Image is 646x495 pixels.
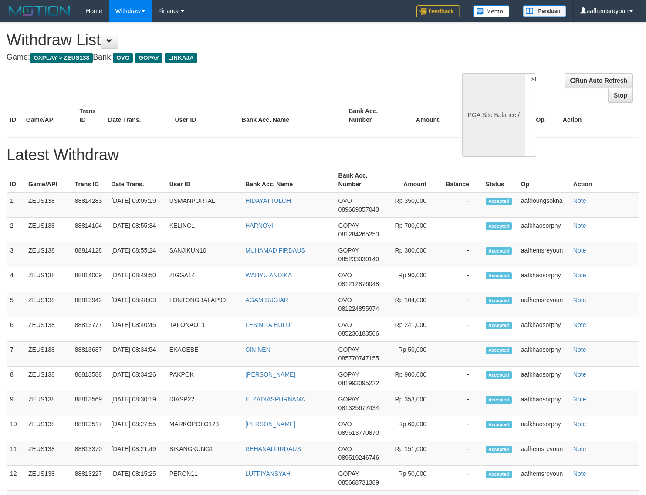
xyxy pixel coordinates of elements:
[338,305,379,312] span: 081224855974
[486,198,512,205] span: Accepted
[338,222,359,229] span: GOPAY
[166,441,242,466] td: SIKANGKUNG1
[245,247,305,254] a: MUHAMAD FIRDAUS
[25,441,71,466] td: ZEUS138
[7,103,23,128] th: ID
[440,192,482,218] td: -
[245,421,295,428] a: [PERSON_NAME]
[338,445,352,452] span: OVO
[573,296,586,303] a: Note
[245,371,295,378] a: [PERSON_NAME]
[338,206,379,213] span: 089669057043
[517,267,570,292] td: aafkhaosorphy
[440,218,482,242] td: -
[517,342,570,367] td: aafkhaosorphy
[7,168,25,192] th: ID
[113,53,133,63] span: OVO
[486,347,512,354] span: Accepted
[517,317,570,342] td: aafkhaosorphy
[440,342,482,367] td: -
[486,247,512,255] span: Accepted
[389,267,440,292] td: Rp 90,000
[166,192,242,218] td: USMANPORTAL
[108,342,166,367] td: [DATE] 08:34:54
[573,470,586,477] a: Note
[166,317,242,342] td: TAFONAO11
[399,103,452,128] th: Amount
[473,5,510,17] img: Button%20Memo.svg
[338,247,359,254] span: GOPAY
[517,292,570,317] td: aafhemsreyoun
[389,317,440,342] td: Rp 241,000
[25,267,71,292] td: ZEUS138
[108,391,166,416] td: [DATE] 08:30:19
[517,192,570,218] td: aafdoungsokna
[166,168,242,192] th: User ID
[166,242,242,267] td: SANJIKUN10
[25,317,71,342] td: ZEUS138
[573,346,586,353] a: Note
[245,272,292,279] a: WAHYU ANDIKA
[166,391,242,416] td: DIASP22
[517,416,570,441] td: aafkhaosorphy
[338,396,359,403] span: GOPAY
[517,391,570,416] td: aafkhaosorphy
[517,242,570,267] td: aafhemsreyoun
[440,168,482,192] th: Balance
[171,103,238,128] th: User ID
[532,103,559,128] th: Op
[7,367,25,391] td: 8
[7,317,25,342] td: 6
[7,342,25,367] td: 7
[573,247,586,254] a: Note
[165,53,197,63] span: LINKAJA
[486,297,512,304] span: Accepted
[7,292,25,317] td: 5
[440,391,482,416] td: -
[573,371,586,378] a: Note
[573,421,586,428] a: Note
[108,192,166,218] td: [DATE] 09:05:19
[389,391,440,416] td: Rp 353,000
[389,416,440,441] td: Rp 60,000
[25,292,71,317] td: ZEUS138
[23,103,76,128] th: Game/API
[338,231,379,238] span: 081284265253
[71,416,108,441] td: 88813517
[71,168,108,192] th: Trans ID
[335,168,389,192] th: Bank Acc. Number
[517,441,570,466] td: aafhemsreyoun
[440,367,482,391] td: -
[573,197,586,204] a: Note
[71,192,108,218] td: 88814283
[338,346,359,353] span: GOPAY
[338,454,379,461] span: 089519246746
[440,441,482,466] td: -
[486,396,512,404] span: Accepted
[245,321,290,328] a: FESINITA HULU
[7,192,25,218] td: 1
[7,441,25,466] td: 11
[7,4,73,17] img: MOTION_logo.png
[440,242,482,267] td: -
[570,168,639,192] th: Action
[166,267,242,292] td: ZIGGA14
[108,218,166,242] td: [DATE] 08:55:34
[25,367,71,391] td: ZEUS138
[166,292,242,317] td: LONTONGBALAP99
[345,103,399,128] th: Bank Acc. Number
[338,404,379,411] span: 081325677434
[389,242,440,267] td: Rp 300,000
[108,367,166,391] td: [DATE] 08:34:26
[338,371,359,378] span: GOPAY
[245,222,273,229] a: HARNOVI
[245,396,305,403] a: ELZADIASPURNAMA
[108,242,166,267] td: [DATE] 08:55:24
[108,292,166,317] td: [DATE] 08:48:03
[486,272,512,279] span: Accepted
[559,103,639,128] th: Action
[338,280,379,287] span: 081212876048
[389,192,440,218] td: Rp 350,000
[389,292,440,317] td: Rp 104,000
[486,446,512,453] span: Accepted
